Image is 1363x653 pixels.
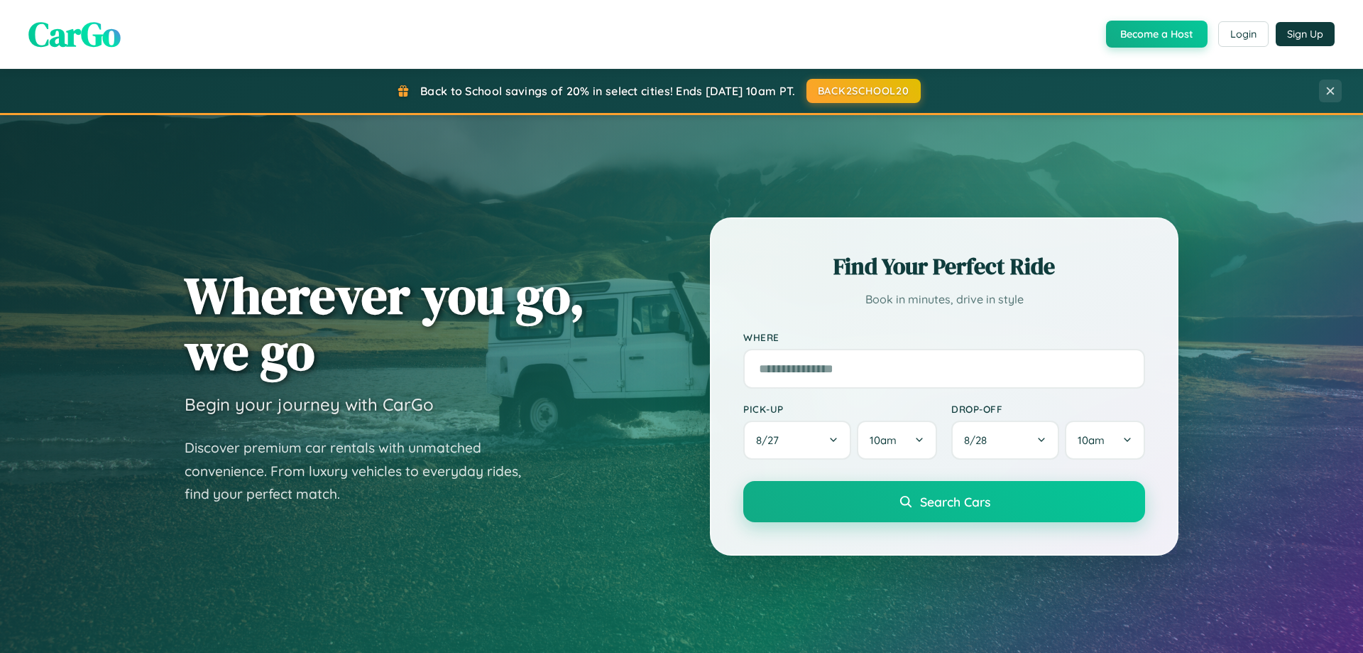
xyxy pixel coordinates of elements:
label: Pick-up [743,403,937,415]
p: Discover premium car rentals with unmatched convenience. From luxury vehicles to everyday rides, ... [185,436,540,506]
h1: Wherever you go, we go [185,267,585,379]
span: 10am [1078,433,1105,447]
button: 8/27 [743,421,851,460]
button: BACK2SCHOOL20 [806,79,921,103]
span: CarGo [28,11,121,58]
h2: Find Your Perfect Ride [743,251,1145,282]
button: 8/28 [951,421,1059,460]
button: Become a Host [1106,21,1208,48]
button: Search Cars [743,481,1145,522]
span: 10am [870,433,897,447]
span: Search Cars [920,494,990,509]
button: Sign Up [1276,22,1335,46]
p: Book in minutes, drive in style [743,289,1145,310]
label: Drop-off [951,403,1145,415]
label: Where [743,331,1145,343]
h3: Begin your journey with CarGo [185,394,434,415]
span: 8 / 28 [964,433,994,447]
span: 8 / 27 [756,433,786,447]
span: Back to School savings of 20% in select cities! Ends [DATE] 10am PT. [420,84,795,98]
button: 10am [1065,421,1145,460]
button: Login [1218,21,1269,47]
button: 10am [857,421,937,460]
